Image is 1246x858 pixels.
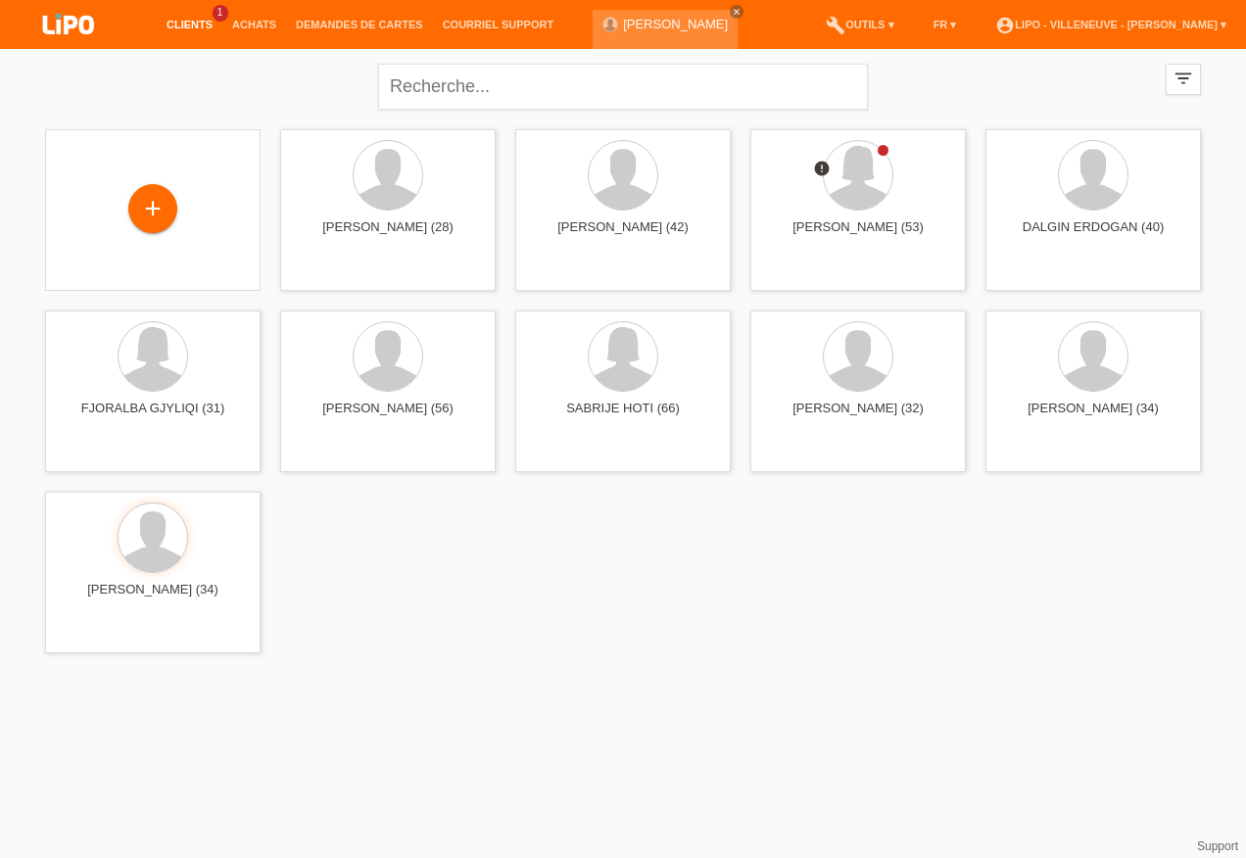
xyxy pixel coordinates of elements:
div: [PERSON_NAME] (34) [61,582,245,613]
a: close [730,5,743,19]
div: [PERSON_NAME] (34) [1001,401,1185,432]
div: [PERSON_NAME] (53) [766,219,950,251]
div: FJORALBA GJYLIQI (31) [61,401,245,432]
i: filter_list [1173,68,1194,89]
i: close [732,7,742,17]
div: DALGIN ERDOGAN (40) [1001,219,1185,251]
i: account_circle [995,16,1015,35]
a: Support [1197,839,1238,853]
i: error [813,160,831,177]
a: Achats [222,19,286,30]
a: account_circleLIPO - Villeneuve - [PERSON_NAME] ▾ [985,19,1236,30]
div: SABRIJE HOTI (66) [531,401,715,432]
div: [PERSON_NAME] (56) [296,401,480,432]
a: Demandes de cartes [286,19,433,30]
a: FR ▾ [924,19,967,30]
a: Courriel Support [433,19,563,30]
div: [PERSON_NAME] (28) [296,219,480,251]
a: buildOutils ▾ [816,19,903,30]
a: Clients [157,19,222,30]
div: [PERSON_NAME] (32) [766,401,950,432]
input: Recherche... [378,64,868,110]
i: build [826,16,845,35]
a: [PERSON_NAME] [623,17,728,31]
div: Rejeté [813,160,831,180]
span: 1 [213,5,228,22]
div: [PERSON_NAME] (42) [531,219,715,251]
a: LIPO pay [20,40,118,55]
div: Enregistrer le client [129,192,176,225]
